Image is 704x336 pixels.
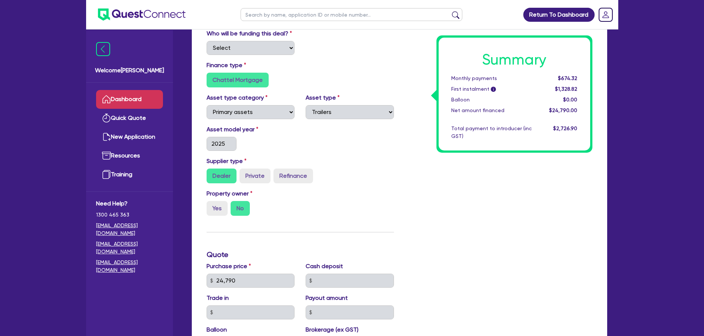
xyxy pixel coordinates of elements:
[555,86,577,92] span: $1,328.82
[553,125,577,131] span: $2,726.90
[306,325,358,334] label: Brokerage (ex GST)
[241,8,462,21] input: Search by name, application ID or mobile number...
[96,90,163,109] a: Dashboard
[446,125,537,140] div: Total payment to introducer (inc GST)
[446,75,537,82] div: Monthly payments
[95,66,164,75] span: Welcome [PERSON_NAME]
[207,201,228,216] label: Yes
[102,151,111,160] img: resources
[96,222,163,237] a: [EMAIL_ADDRESS][DOMAIN_NAME]
[96,259,163,274] a: [EMAIL_ADDRESS][DOMAIN_NAME]
[98,8,186,21] img: quest-connect-logo-blue
[306,294,348,302] label: Payout amount
[96,211,163,219] span: 1300 465 363
[207,157,246,166] label: Supplier type
[207,250,394,259] h3: Quote
[563,97,577,103] span: $0.00
[207,61,246,70] label: Finance type
[96,165,163,184] a: Training
[96,42,110,56] img: icon-menu-close
[231,201,250,216] label: No
[549,107,577,113] span: $24,790.00
[102,114,111,122] img: quick-quote
[491,87,496,92] span: i
[446,85,537,93] div: First instalment
[207,325,227,334] label: Balloon
[96,109,163,128] a: Quick Quote
[207,29,292,38] label: Who will be funding this deal?
[207,73,269,87] label: Chattel Mortgage
[446,96,537,104] div: Balloon
[596,5,615,24] a: Dropdown toggle
[96,240,163,256] a: [EMAIL_ADDRESS][DOMAIN_NAME]
[446,107,537,114] div: Net amount financed
[207,93,268,102] label: Asset type category
[558,75,577,81] span: $674.32
[306,93,340,102] label: Asset type
[207,294,229,302] label: Trade in
[207,169,237,183] label: Dealer
[239,169,271,183] label: Private
[102,132,111,141] img: new-application
[96,146,163,165] a: Resources
[207,262,251,271] label: Purchase price
[273,169,313,183] label: Refinance
[207,189,252,198] label: Property owner
[96,128,163,146] a: New Application
[451,51,578,69] h1: Summary
[201,125,300,134] label: Asset model year
[102,170,111,179] img: training
[306,262,343,271] label: Cash deposit
[96,199,163,208] span: Need Help?
[523,8,595,22] a: Return To Dashboard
